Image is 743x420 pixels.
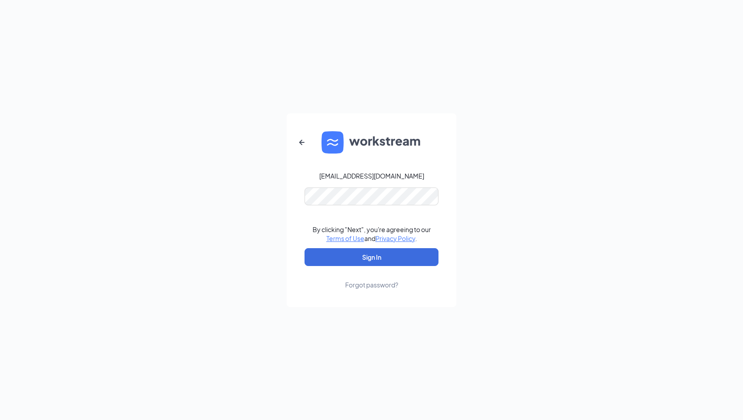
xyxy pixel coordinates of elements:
[345,266,398,289] a: Forgot password?
[291,132,313,153] button: ArrowLeftNew
[319,171,424,180] div: [EMAIL_ADDRESS][DOMAIN_NAME]
[296,137,307,148] svg: ArrowLeftNew
[313,225,431,243] div: By clicking "Next", you're agreeing to our and .
[376,234,415,242] a: Privacy Policy
[345,280,398,289] div: Forgot password?
[326,234,364,242] a: Terms of Use
[321,131,422,154] img: WS logo and Workstream text
[305,248,438,266] button: Sign In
